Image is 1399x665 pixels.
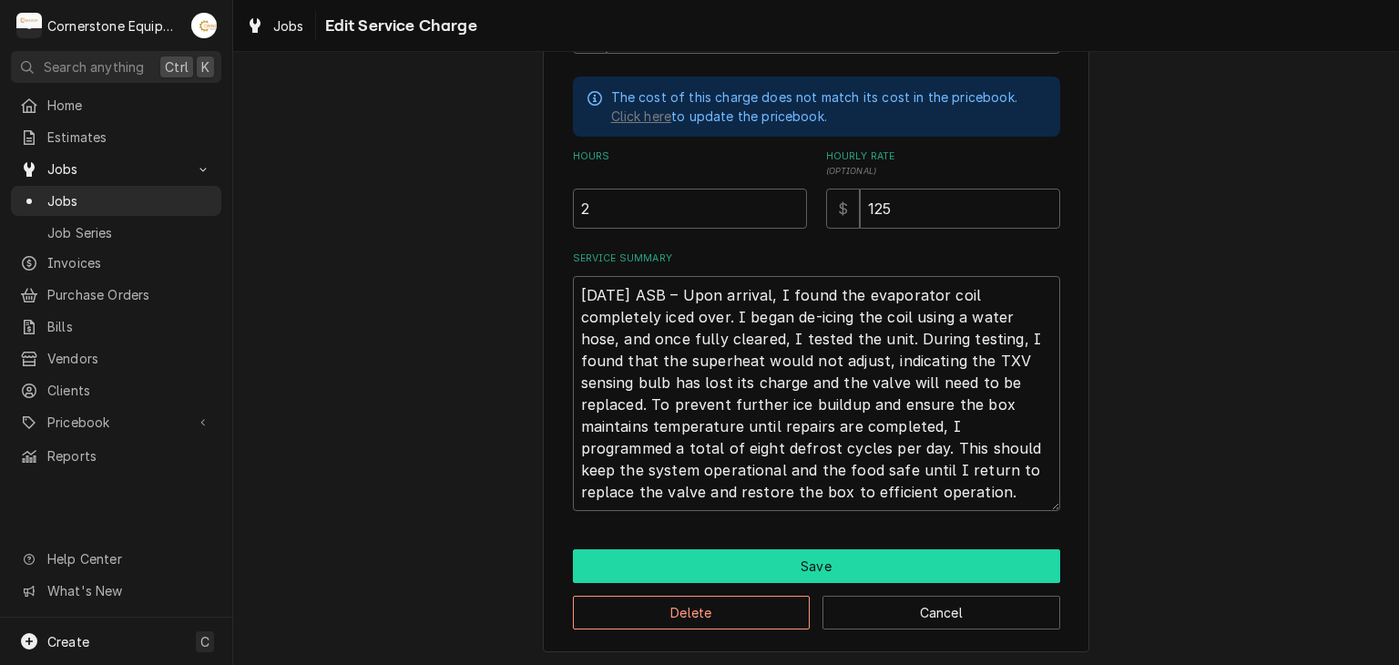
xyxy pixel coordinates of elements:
button: Save [573,549,1060,583]
span: Job Series [47,223,212,242]
a: Jobs [11,186,221,216]
span: C [200,632,209,651]
div: Cornerstone Equipment Repair, LLC [47,16,181,36]
div: Cornerstone Equipment Repair, LLC's Avatar [16,13,42,38]
span: What's New [47,581,210,600]
span: K [201,57,209,77]
a: Go to Jobs [11,154,221,184]
div: $ [826,189,860,229]
p: The cost of this charge does not match its cost in the pricebook. [611,87,1017,107]
a: Reports [11,441,221,471]
a: Estimates [11,122,221,152]
div: C [16,13,42,38]
button: Search anythingCtrlK [11,51,221,83]
div: Service Summary [573,251,1060,511]
span: Jobs [47,159,185,179]
span: to update the pricebook. [611,108,827,124]
a: Home [11,90,221,120]
a: Jobs [239,11,311,41]
a: Job Series [11,218,221,248]
a: Go to Help Center [11,544,221,574]
span: Search anything [44,57,144,77]
span: Estimates [47,128,212,147]
span: Help Center [47,549,210,568]
a: Invoices [11,248,221,278]
span: Edit Service Charge [320,14,477,38]
span: Reports [47,446,212,465]
button: Delete [573,596,811,629]
div: [object Object] [573,149,807,229]
span: ( optional ) [826,166,877,176]
a: Go to Pricebook [11,407,221,437]
a: Bills [11,312,221,342]
span: Purchase Orders [47,285,212,304]
a: Go to What's New [11,576,221,606]
div: Andrew Buigues's Avatar [191,13,217,38]
div: [object Object] [826,149,1060,229]
span: Clients [47,381,212,400]
span: Ctrl [165,57,189,77]
a: Vendors [11,343,221,373]
label: Service Summary [573,251,1060,266]
a: Clients [11,375,221,405]
textarea: [DATE] ASB – Upon arrival, I found the evaporator coil completely iced over. I began de-icing the... [573,276,1060,511]
span: Jobs [47,191,212,210]
span: Pricebook [47,413,185,432]
label: Hours [573,149,807,179]
div: Button Group Row [573,549,1060,583]
div: Button Group Row [573,583,1060,629]
button: Cancel [822,596,1060,629]
a: Click here [611,107,672,126]
span: Jobs [273,16,304,36]
span: Vendors [47,349,212,368]
span: Home [47,96,212,115]
div: Button Group [573,549,1060,629]
span: Invoices [47,253,212,272]
div: AB [191,13,217,38]
a: Purchase Orders [11,280,221,310]
span: Bills [47,317,212,336]
span: Create [47,634,89,650]
label: Hourly Rate [826,149,1060,179]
